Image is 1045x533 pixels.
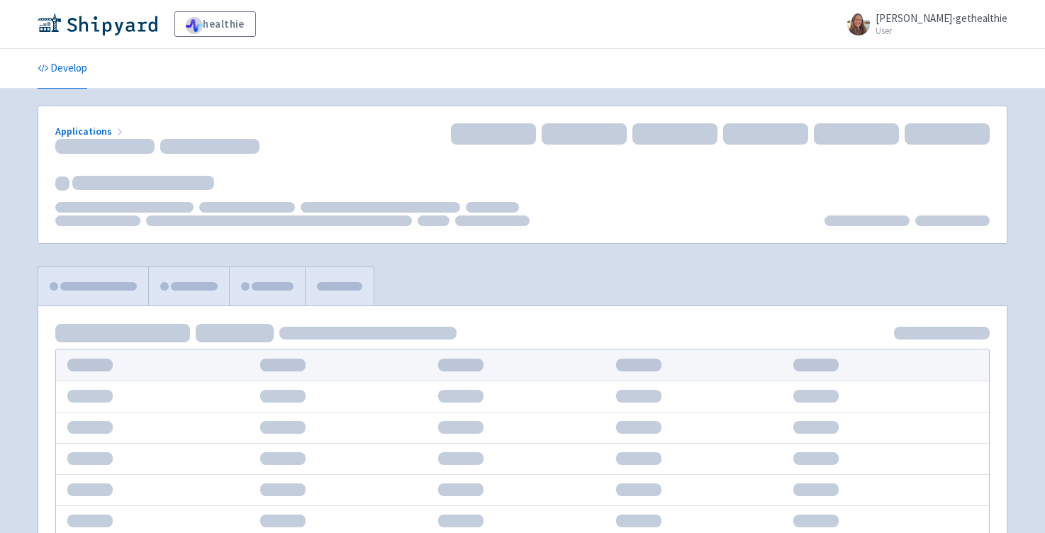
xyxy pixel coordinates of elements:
[38,49,87,89] a: Develop
[38,13,157,35] img: Shipyard logo
[55,125,125,138] a: Applications
[876,26,1007,35] small: User
[839,13,1007,35] a: [PERSON_NAME]-gethealthie User
[876,11,1007,25] span: [PERSON_NAME]-gethealthie
[174,11,256,37] a: healthie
